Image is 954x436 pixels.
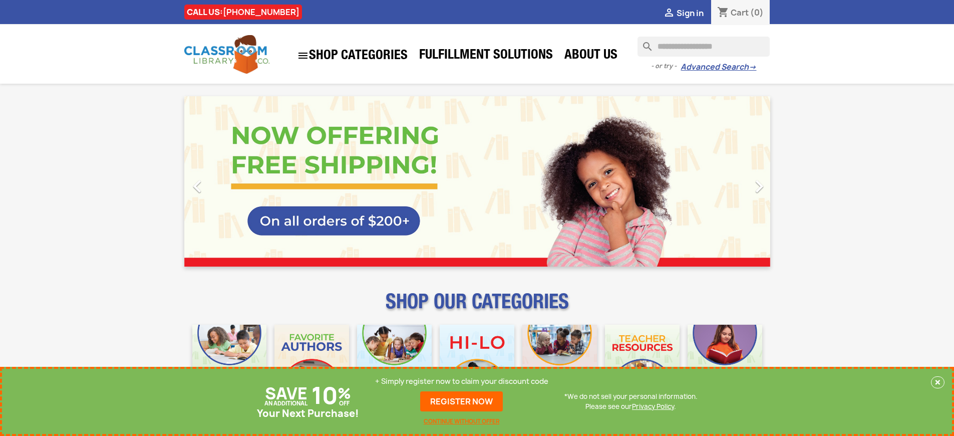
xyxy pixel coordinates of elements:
a: Advanced Search→ [681,62,756,72]
img: CLC_Favorite_Authors_Mobile.jpg [274,325,349,399]
img: Classroom Library Company [184,35,269,74]
a: Fulfillment Solutions [414,46,558,66]
i:  [297,50,309,62]
p: SHOP OUR CATEGORIES [184,299,770,317]
span: (0) [750,7,764,18]
i: shopping_cart [717,7,729,19]
a: Previous [184,96,272,267]
a: [PHONE_NUMBER] [223,7,299,18]
span: Sign in [677,8,704,19]
img: CLC_Dyslexia_Mobile.jpg [688,325,762,399]
input: Search [638,37,770,57]
i: search [638,37,650,49]
div: CALL US: [184,5,302,20]
img: CLC_Fiction_Nonfiction_Mobile.jpg [522,325,597,399]
ul: Carousel container [184,96,770,267]
a: About Us [559,46,622,66]
i:  [747,174,772,199]
a: Next [682,96,770,267]
span: - or try - [651,61,681,71]
img: CLC_Bulk_Mobile.jpg [192,325,267,399]
a:  Sign in [663,8,704,19]
a: SHOP CATEGORIES [292,45,413,67]
i:  [663,8,675,20]
img: CLC_Phonics_And_Decodables_Mobile.jpg [357,325,432,399]
img: CLC_Teacher_Resources_Mobile.jpg [605,325,680,399]
span: Cart [731,7,749,18]
i:  [185,174,210,199]
span: → [749,62,756,72]
img: CLC_HiLo_Mobile.jpg [440,325,514,399]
